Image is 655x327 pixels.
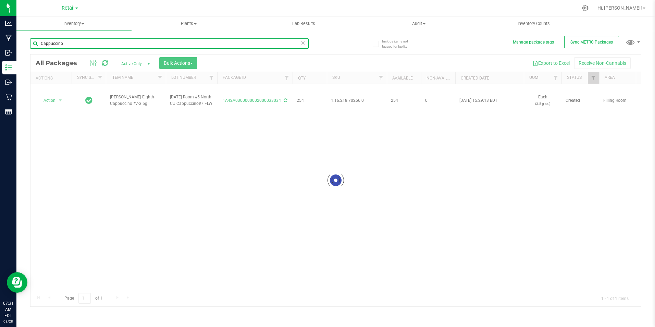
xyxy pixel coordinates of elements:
[5,64,12,71] inline-svg: Inventory
[5,79,12,86] inline-svg: Outbound
[597,5,642,11] span: Hi, [PERSON_NAME]!
[5,20,12,27] inline-svg: Analytics
[508,21,559,27] span: Inventory Counts
[581,5,590,11] div: Manage settings
[564,36,619,48] button: Sync METRC Packages
[132,21,246,27] span: Plants
[5,94,12,100] inline-svg: Retail
[476,16,591,31] a: Inventory Counts
[301,38,306,47] span: Clear
[5,35,12,41] inline-svg: Manufacturing
[5,49,12,56] inline-svg: Inbound
[30,38,309,49] input: Search Package ID, Item Name, SKU, Lot or Part Number...
[16,16,132,31] a: Inventory
[132,16,247,31] a: Plants
[5,108,12,115] inline-svg: Reports
[361,16,477,31] a: Audit
[362,21,476,27] span: Audit
[513,39,554,45] button: Manage package tags
[7,272,27,293] iframe: Resource center
[246,16,361,31] a: Lab Results
[3,300,13,319] p: 07:31 AM EDT
[16,21,132,27] span: Inventory
[62,5,75,11] span: Retail
[283,21,324,27] span: Lab Results
[570,40,613,45] span: Sync METRC Packages
[3,319,13,324] p: 08/28
[382,39,416,49] span: Include items not tagged for facility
